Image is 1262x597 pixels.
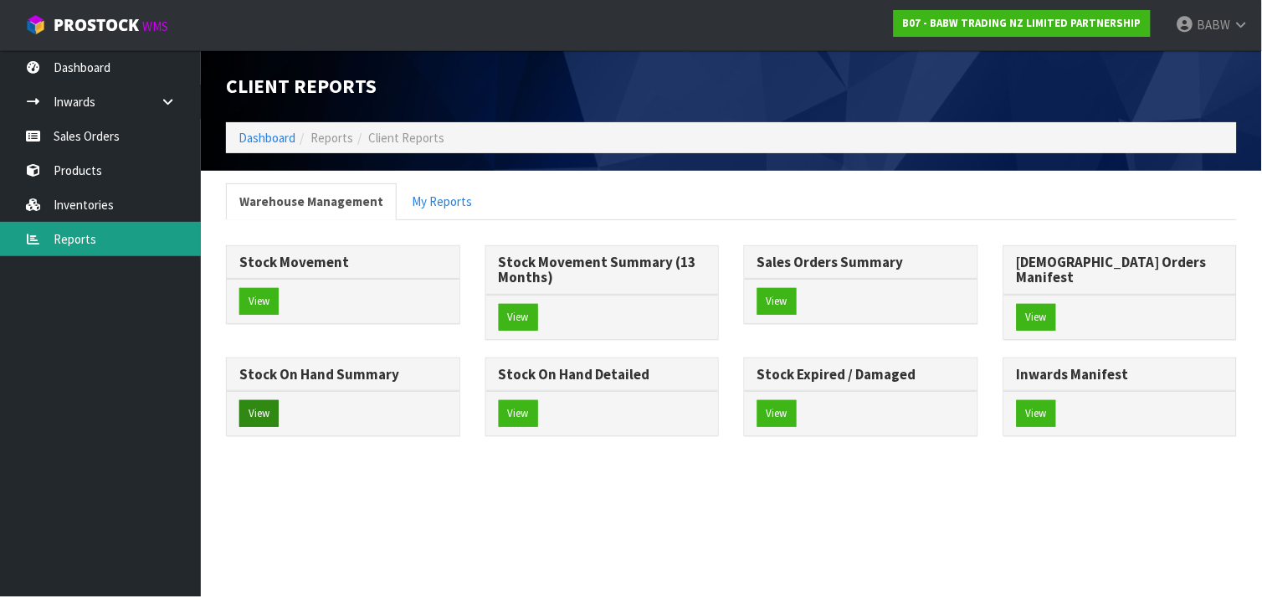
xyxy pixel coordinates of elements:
[398,183,485,219] a: My Reports
[226,183,397,219] a: Warehouse Management
[757,255,965,270] h3: Sales Orders Summary
[1198,17,1231,33] span: BABW
[757,288,797,315] button: View
[25,14,46,35] img: cube-alt.png
[499,367,706,383] h3: Stock On Hand Detailed
[239,288,279,315] button: View
[54,14,139,36] span: ProStock
[499,400,538,427] button: View
[903,16,1141,30] strong: B07 - BABW TRADING NZ LIMITED PARTNERSHIP
[499,304,538,331] button: View
[142,18,168,34] small: WMS
[499,255,706,286] h3: Stock Movement Summary (13 Months)
[1017,367,1224,383] h3: Inwards Manifest
[239,400,279,427] button: View
[226,74,377,98] span: Client Reports
[1017,400,1056,427] button: View
[368,130,444,146] span: Client Reports
[310,130,353,146] span: Reports
[239,130,295,146] a: Dashboard
[757,367,965,383] h3: Stock Expired / Damaged
[757,400,797,427] button: View
[239,255,447,270] h3: Stock Movement
[1017,304,1056,331] button: View
[1017,255,1224,286] h3: [DEMOGRAPHIC_DATA] Orders Manifest
[239,367,447,383] h3: Stock On Hand Summary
